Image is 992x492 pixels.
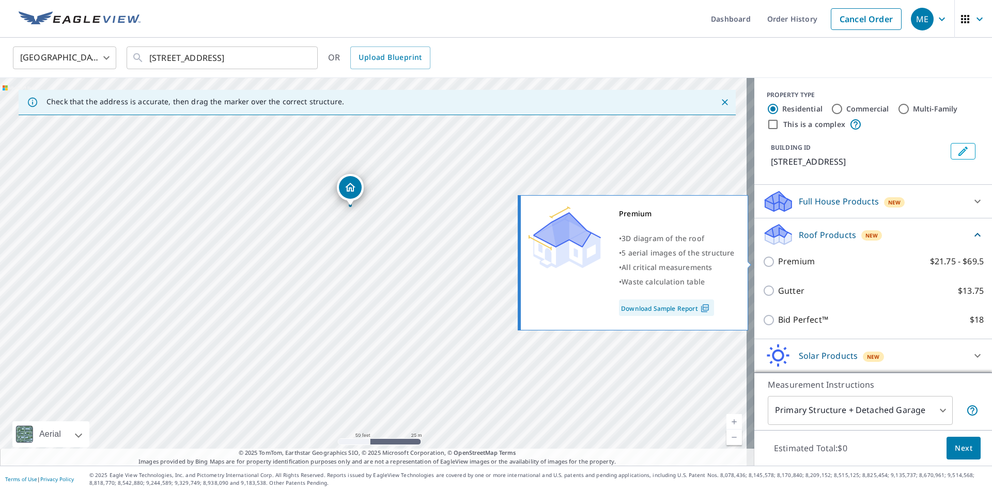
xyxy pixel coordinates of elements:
p: BUILDING ID [771,143,811,152]
p: Bid Perfect™ [778,313,828,326]
div: Solar ProductsNew [763,343,984,368]
a: Terms of Use [5,475,37,483]
a: Download Sample Report [619,299,714,316]
span: 5 aerial images of the structure [622,248,734,258]
p: | [5,476,74,482]
div: • [619,231,735,246]
span: New [888,198,901,207]
p: [STREET_ADDRESS] [771,155,947,168]
label: This is a complex [783,119,845,130]
div: PROPERTY TYPE [767,90,980,100]
div: Aerial [12,421,89,447]
button: Close [718,96,732,109]
span: New [865,231,878,240]
img: Premium [529,207,601,268]
div: [GEOGRAPHIC_DATA] [13,43,116,72]
span: All critical measurements [622,262,712,272]
p: © 2025 Eagle View Technologies, Inc. and Pictometry International Corp. All Rights Reserved. Repo... [89,471,987,487]
label: Multi-Family [913,104,958,114]
a: Current Level 19, Zoom In [726,414,742,430]
div: • [619,260,735,275]
p: Gutter [778,284,804,297]
input: Search by address or latitude-longitude [149,43,297,72]
span: 3D diagram of the roof [622,233,704,243]
a: Privacy Policy [40,475,74,483]
p: Check that the address is accurate, then drag the marker over the correct structure. [47,97,344,106]
a: Current Level 19, Zoom Out [726,430,742,445]
p: $13.75 [958,284,984,297]
p: $21.75 - $69.5 [930,255,984,268]
span: Next [955,442,972,455]
div: ME [911,8,934,30]
button: Edit building 1 [951,143,975,160]
div: Full House ProductsNew [763,189,984,214]
p: Solar Products [799,350,858,362]
a: Upload Blueprint [350,46,430,69]
div: Premium [619,207,735,221]
p: Roof Products [799,229,856,241]
div: Dropped pin, building 1, Residential property, 109 Palm Grv Savannah, GA 31410 [337,174,364,206]
div: • [619,275,735,289]
div: OR [328,46,430,69]
p: Estimated Total: $0 [766,437,856,459]
div: Aerial [36,421,64,447]
img: EV Logo [19,11,141,27]
img: Pdf Icon [698,304,712,313]
a: Cancel Order [831,8,902,30]
div: Primary Structure + Detached Garage [768,396,953,425]
span: Upload Blueprint [359,51,422,64]
button: Next [947,437,981,460]
span: © 2025 TomTom, Earthstar Geographics SIO, © 2025 Microsoft Corporation, © [239,449,516,457]
label: Commercial [846,104,889,114]
p: Premium [778,255,815,268]
span: Your report will include the primary structure and a detached garage if one exists. [966,404,979,417]
span: New [867,353,880,361]
a: Terms [499,449,516,456]
p: Measurement Instructions [768,378,979,391]
a: OpenStreetMap [454,449,497,456]
p: Full House Products [799,195,879,208]
label: Residential [782,104,823,114]
span: Waste calculation table [622,277,705,287]
div: Roof ProductsNew [763,223,984,247]
p: $18 [970,313,984,326]
div: • [619,246,735,260]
